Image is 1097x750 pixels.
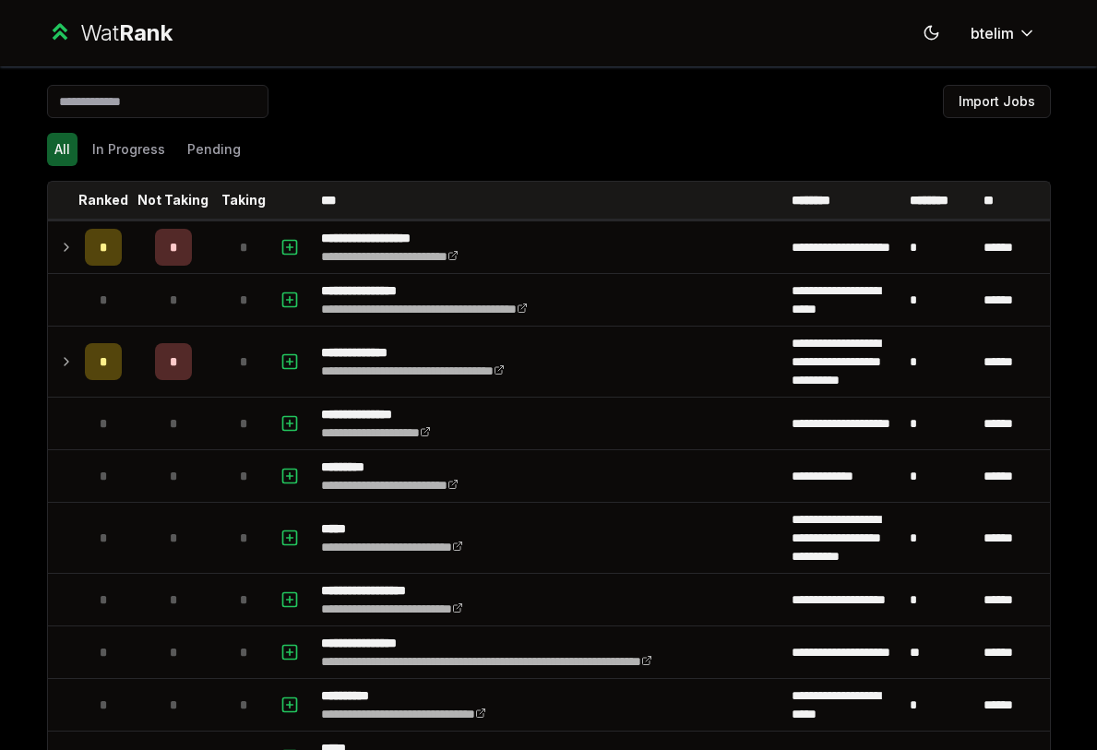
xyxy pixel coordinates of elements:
span: btelim [971,22,1014,44]
div: Wat [80,18,173,48]
p: Ranked [78,191,128,209]
button: Import Jobs [943,85,1051,118]
button: All [47,133,78,166]
button: In Progress [85,133,173,166]
button: btelim [956,17,1051,50]
button: Pending [180,133,248,166]
p: Taking [221,191,266,209]
a: WatRank [47,18,173,48]
p: Not Taking [137,191,209,209]
span: Rank [119,19,173,46]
